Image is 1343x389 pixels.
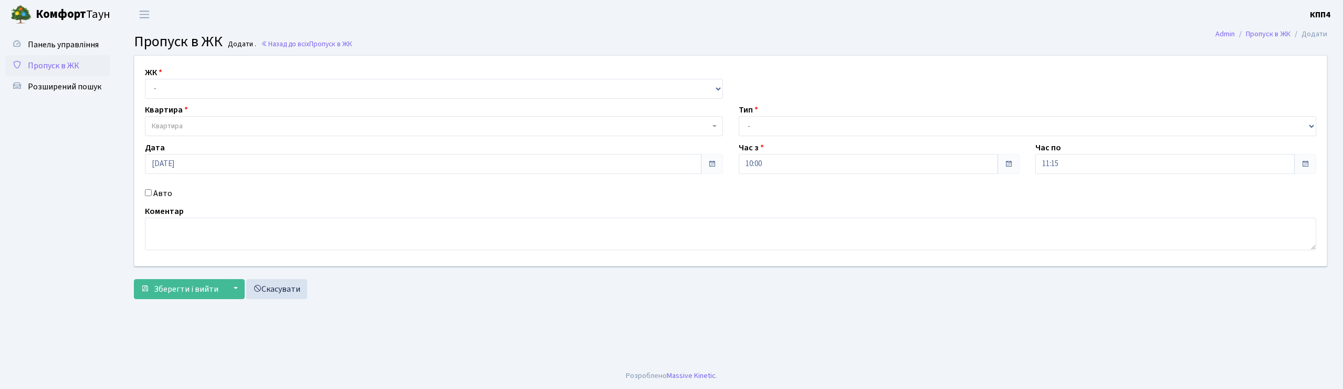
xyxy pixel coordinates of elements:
[28,39,99,50] span: Панель управління
[739,141,764,154] label: Час з
[28,81,101,93] span: Розширений пошук
[1310,8,1330,21] a: КПП4
[5,34,110,55] a: Панель управління
[739,104,758,116] label: Тип
[261,39,352,49] a: Назад до всіхПропуск в ЖК
[36,6,110,24] span: Таун
[28,60,79,71] span: Пропуск в ЖК
[134,31,223,52] span: Пропуск в ЖК
[131,6,158,23] button: Переключити навігацію
[1290,28,1327,40] li: Додати
[1246,28,1290,39] a: Пропуск в ЖК
[1200,23,1343,45] nav: breadcrumb
[5,76,110,97] a: Розширений пошук
[667,370,716,381] a: Massive Kinetic
[36,6,86,23] b: Комфорт
[11,4,32,25] img: logo.png
[246,279,307,299] a: Скасувати
[152,121,183,131] span: Квартира
[5,55,110,76] a: Пропуск в ЖК
[154,283,218,295] span: Зберегти і вийти
[226,40,256,49] small: Додати .
[626,370,717,382] div: Розроблено .
[309,39,352,49] span: Пропуск в ЖК
[134,279,225,299] button: Зберегти і вийти
[145,104,188,116] label: Квартира
[1310,9,1330,21] b: КПП4
[145,141,165,154] label: Дата
[1035,141,1061,154] label: Час по
[1215,28,1235,39] a: Admin
[145,66,162,79] label: ЖК
[145,205,184,218] label: Коментар
[153,187,172,200] label: Авто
